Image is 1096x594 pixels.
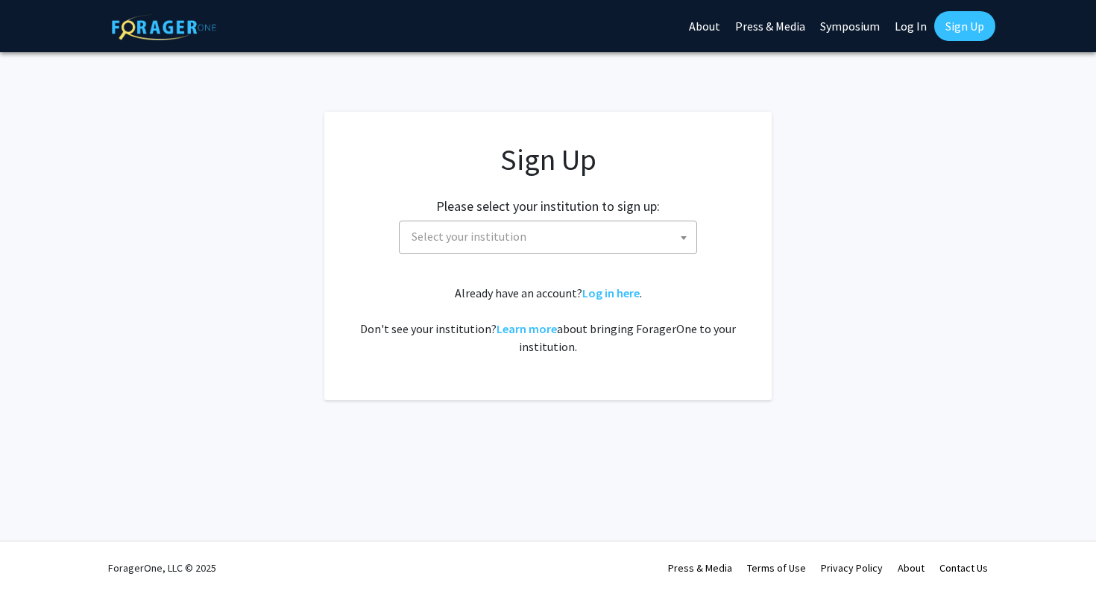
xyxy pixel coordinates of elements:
[668,561,732,575] a: Press & Media
[108,542,216,594] div: ForagerOne, LLC © 2025
[436,198,660,215] h2: Please select your institution to sign up:
[821,561,883,575] a: Privacy Policy
[898,561,925,575] a: About
[747,561,806,575] a: Terms of Use
[406,221,696,252] span: Select your institution
[354,142,742,177] h1: Sign Up
[412,229,526,244] span: Select your institution
[939,561,988,575] a: Contact Us
[399,221,697,254] span: Select your institution
[582,285,640,300] a: Log in here
[497,321,557,336] a: Learn more about bringing ForagerOne to your institution
[934,11,995,41] a: Sign Up
[112,14,216,40] img: ForagerOne Logo
[354,284,742,356] div: Already have an account? . Don't see your institution? about bringing ForagerOne to your institut...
